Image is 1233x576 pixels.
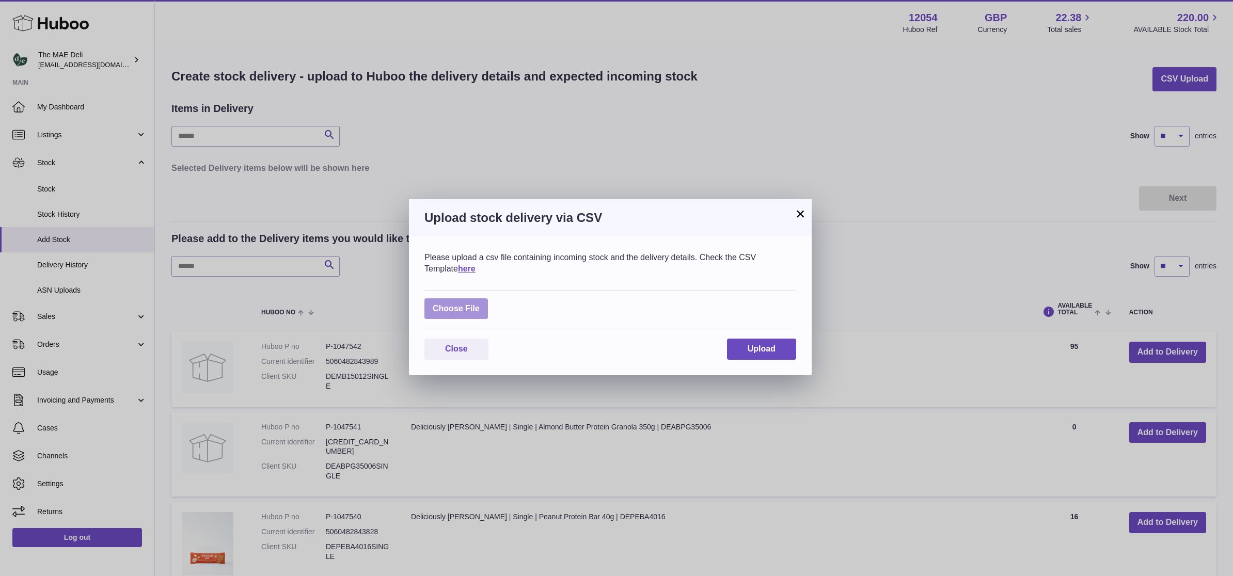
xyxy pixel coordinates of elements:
[794,207,807,220] button: ×
[727,339,796,360] button: Upload
[424,252,796,274] div: Please upload a csv file containing incoming stock and the delivery details. Check the CSV Template
[445,344,468,353] span: Close
[424,339,488,360] button: Close
[424,298,488,319] span: Choose File
[458,264,476,273] a: here
[424,210,796,226] h3: Upload stock delivery via CSV
[748,344,776,353] span: Upload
